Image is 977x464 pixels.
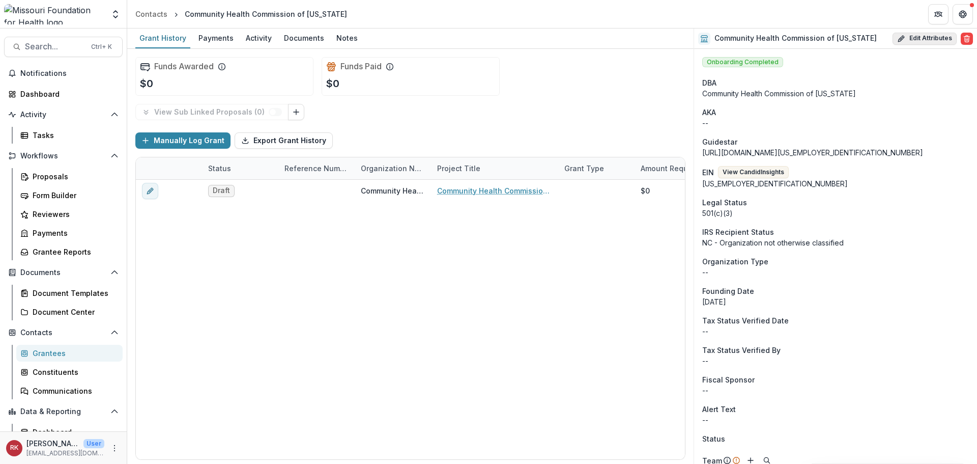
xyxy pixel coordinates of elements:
[332,31,362,45] div: Notes
[16,127,123,144] a: Tasks
[26,438,79,449] p: [PERSON_NAME]
[641,185,650,196] div: $0
[135,31,190,45] div: Grant History
[702,227,774,237] span: IRS Recipient Status
[131,7,351,21] nav: breadcrumb
[702,256,768,267] span: Organization Type
[33,348,114,359] div: Grantees
[332,29,362,48] a: Notes
[142,183,158,199] button: edit
[702,267,969,278] p: --
[702,107,716,118] span: AKA
[355,163,431,174] div: Organization Name
[16,345,123,362] a: Grantees
[25,42,85,51] span: Search...
[135,104,289,120] button: View Sub Linked Proposals (0)
[16,383,123,399] a: Communications
[26,449,104,458] p: [EMAIL_ADDRESS][DOMAIN_NAME]
[702,237,969,248] div: NC - Organization not otherwise classified
[431,157,558,179] div: Project Title
[20,69,119,78] span: Notifications
[326,76,339,91] p: $0
[702,296,969,307] div: [DATE]
[4,86,123,102] a: Dashboard
[33,130,114,141] div: Tasks
[431,163,486,174] div: Project Title
[340,62,382,71] h2: Funds Paid
[928,4,949,24] button: Partners
[702,197,747,208] span: Legal Status
[961,33,973,45] button: Delete
[280,31,328,45] div: Documents
[702,77,716,88] span: DBA
[202,157,278,179] div: Status
[242,29,276,48] a: Activity
[20,89,114,99] div: Dashboard
[135,29,190,48] a: Grant History
[213,186,230,195] span: Draft
[202,163,237,174] div: Status
[33,367,114,377] div: Constituents
[558,157,635,179] div: Grant Type
[702,137,737,147] span: Guidestar
[702,404,736,415] span: Alert Text
[280,29,328,48] a: Documents
[20,111,106,119] span: Activity
[154,62,214,71] h2: Funds Awarded
[361,185,425,196] div: Community Health Commission of [US_STATE]
[33,171,114,182] div: Proposals
[702,374,755,385] span: Fiscal Sponsor
[16,225,123,241] a: Payments
[20,407,106,416] span: Data & Reporting
[4,148,123,164] button: Open Workflows
[4,324,123,341] button: Open Contacts
[194,31,238,45] div: Payments
[10,445,18,451] div: Renee Klann
[33,247,114,257] div: Grantee Reports
[33,307,114,317] div: Document Center
[718,166,789,178] button: View CandidInsights
[135,9,167,19] div: Contacts
[278,163,355,174] div: Reference Number
[20,152,106,160] span: Workflows
[235,132,333,149] button: Export Grant History
[278,157,355,179] div: Reference Number
[702,326,969,337] p: --
[135,132,231,149] button: Manually Log Grant
[16,206,123,223] a: Reviewers
[702,415,969,425] p: --
[140,76,153,91] p: $0
[194,29,238,48] a: Payments
[16,243,123,260] a: Grantee Reports
[4,37,123,57] button: Search...
[16,364,123,380] a: Constituents
[558,163,610,174] div: Grant Type
[154,108,269,117] p: View Sub Linked Proposals ( 0 )
[33,190,114,201] div: Form Builder
[714,34,877,43] h2: Community Health Commission of [US_STATE]
[702,118,969,128] p: --
[185,9,347,19] div: Community Health Commission of [US_STATE]
[16,187,123,204] a: Form Builder
[33,288,114,298] div: Document Templates
[4,4,104,24] img: Missouri Foundation for Health logo
[20,268,106,277] span: Documents
[635,157,736,179] div: Amount Requested
[702,167,714,178] p: EIN
[16,424,123,441] a: Dashboard
[702,286,754,296] span: Founding Date
[33,209,114,220] div: Reviewers
[702,385,969,396] div: --
[702,433,725,444] span: Status
[4,106,123,123] button: Open Activity
[355,157,431,179] div: Organization Name
[242,31,276,45] div: Activity
[108,4,123,24] button: Open entity switcher
[33,228,114,238] div: Payments
[16,304,123,320] a: Document Center
[702,57,783,67] span: Onboarding Completed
